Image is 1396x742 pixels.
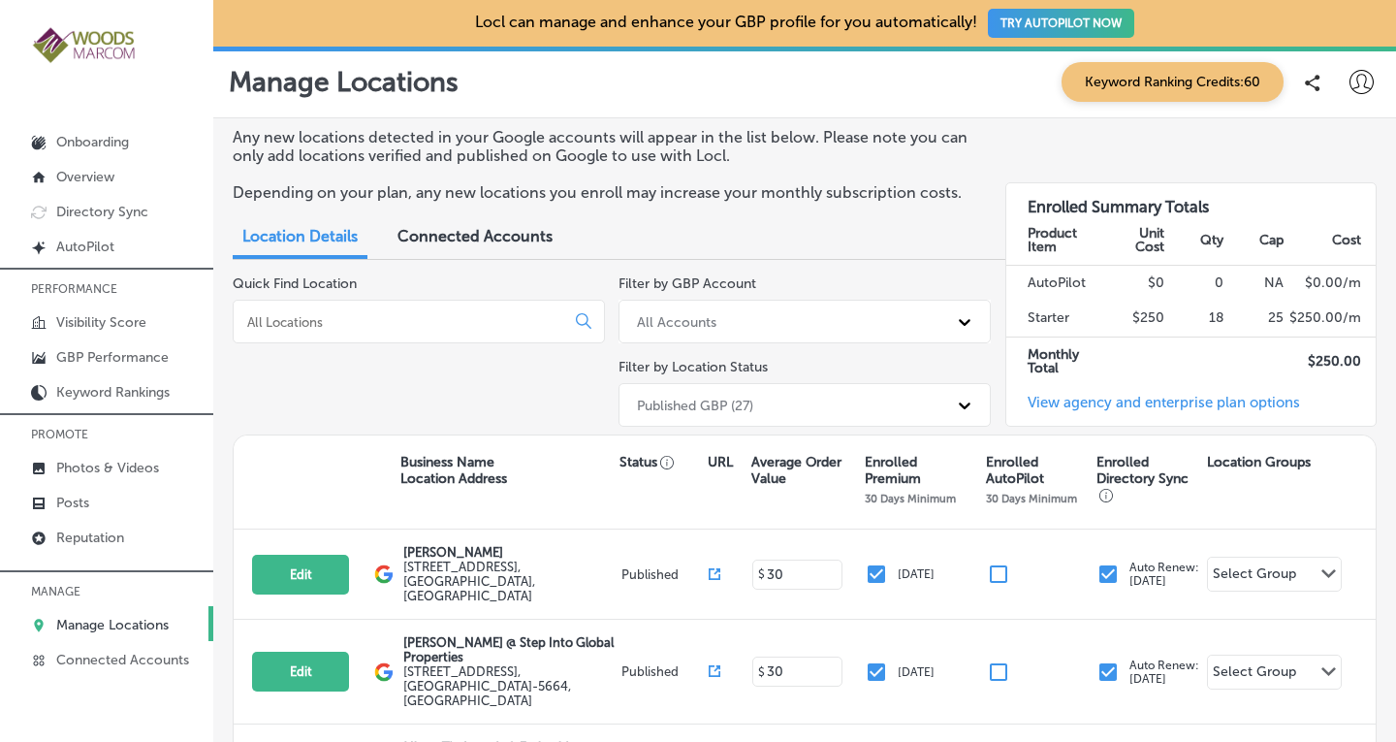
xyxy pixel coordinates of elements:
[374,565,394,584] img: logo
[1006,301,1106,337] td: Starter
[403,635,617,664] p: [PERSON_NAME] @ Step Into Global Properties
[56,530,124,546] p: Reputation
[637,397,753,413] div: Published GBP (27)
[758,567,765,581] p: $
[751,454,854,487] p: Average Order Value
[986,454,1087,487] p: Enrolled AutoPilot
[400,454,507,487] p: Business Name Location Address
[621,567,709,582] p: Published
[1285,216,1376,266] th: Cost
[403,560,617,603] label: [STREET_ADDRESS] , [GEOGRAPHIC_DATA], [GEOGRAPHIC_DATA]
[1165,265,1225,301] td: 0
[403,664,617,708] label: [STREET_ADDRESS] , [GEOGRAPHIC_DATA]-5664, [GEOGRAPHIC_DATA]
[758,665,765,679] p: $
[1224,216,1285,266] th: Cap
[1213,663,1296,686] div: Select Group
[1165,301,1225,337] td: 18
[1224,301,1285,337] td: 25
[245,313,560,331] input: All Locations
[986,492,1077,505] p: 30 Days Minimum
[56,169,114,185] p: Overview
[1096,454,1197,503] p: Enrolled Directory Sync
[229,66,459,98] p: Manage Locations
[1285,265,1376,301] td: $ 0.00 /m
[637,313,716,330] div: All Accounts
[242,227,358,245] span: Location Details
[619,359,768,375] label: Filter by Location Status
[1285,301,1376,337] td: $ 250.00 /m
[621,664,709,679] p: Published
[1224,265,1285,301] td: NA
[898,665,935,679] p: [DATE]
[56,349,169,366] p: GBP Performance
[56,314,146,331] p: Visibility Score
[619,275,756,292] label: Filter by GBP Account
[1028,225,1077,255] strong: Product Item
[1213,565,1296,588] div: Select Group
[619,454,707,470] p: Status
[1006,265,1106,301] td: AutoPilot
[233,183,976,202] p: Depending on your plan, any new locations you enroll may increase your monthly subscription costs.
[56,134,129,150] p: Onboarding
[1006,183,1377,216] h3: Enrolled Summary Totals
[252,652,349,692] button: Edit
[233,128,976,165] p: Any new locations detected in your Google accounts will appear in the list below. Please note you...
[374,662,394,682] img: logo
[1285,337,1376,386] td: $ 250.00
[708,454,733,470] p: URL
[1006,337,1106,386] td: Monthly Total
[56,460,159,476] p: Photos & Videos
[1062,62,1284,102] span: Keyword Ranking Credits: 60
[1105,301,1165,337] td: $250
[1006,394,1300,426] a: View agency and enterprise plan options
[898,567,935,581] p: [DATE]
[56,239,114,255] p: AutoPilot
[233,275,357,292] label: Quick Find Location
[1165,216,1225,266] th: Qty
[56,384,170,401] p: Keyword Rankings
[1105,265,1165,301] td: $0
[1129,561,1199,588] p: Auto Renew: [DATE]
[56,652,189,668] p: Connected Accounts
[1105,216,1165,266] th: Unit Cost
[1207,454,1311,470] p: Location Groups
[865,454,976,487] p: Enrolled Premium
[397,227,553,245] span: Connected Accounts
[56,495,89,511] p: Posts
[31,25,138,65] img: 4a29b66a-e5ec-43cd-850c-b989ed1601aaLogo_Horizontal_BerryOlive_1000.jpg
[988,9,1134,38] button: TRY AUTOPILOT NOW
[56,204,148,220] p: Directory Sync
[56,617,169,633] p: Manage Locations
[252,555,349,595] button: Edit
[865,492,956,505] p: 30 Days Minimum
[1129,659,1199,686] p: Auto Renew: [DATE]
[403,545,617,560] p: [PERSON_NAME]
